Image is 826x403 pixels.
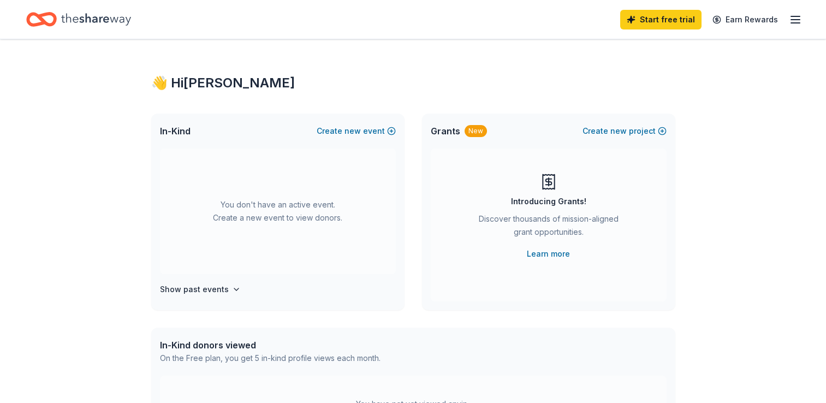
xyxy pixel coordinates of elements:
span: In-Kind [160,125,191,138]
div: 👋 Hi [PERSON_NAME] [151,74,675,92]
a: Start free trial [620,10,702,29]
span: new [610,125,627,138]
button: Createnewevent [317,125,396,138]
div: On the Free plan, you get 5 in-kind profile views each month. [160,352,381,365]
div: New [465,125,487,137]
div: Introducing Grants! [511,195,586,208]
button: Show past events [160,283,241,296]
button: Createnewproject [583,125,667,138]
a: Home [26,7,131,32]
a: Earn Rewards [706,10,785,29]
div: Discover thousands of mission-aligned grant opportunities. [474,212,623,243]
span: new [344,125,361,138]
div: You don't have an active event. Create a new event to view donors. [160,149,396,274]
div: In-Kind donors viewed [160,339,381,352]
a: Learn more [527,247,570,260]
h4: Show past events [160,283,229,296]
span: Grants [431,125,460,138]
